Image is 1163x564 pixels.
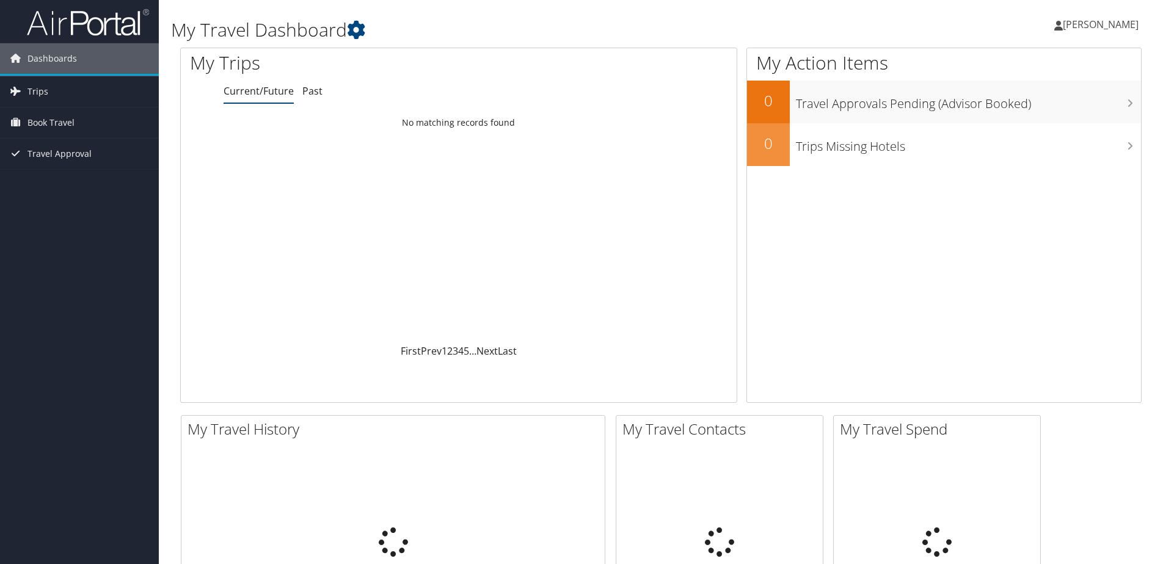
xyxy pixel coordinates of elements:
[27,76,48,107] span: Trips
[401,344,421,358] a: First
[840,419,1040,439] h2: My Travel Spend
[476,344,498,358] a: Next
[498,344,517,358] a: Last
[171,17,824,43] h1: My Travel Dashboard
[796,132,1141,155] h3: Trips Missing Hotels
[458,344,464,358] a: 4
[1054,6,1151,43] a: [PERSON_NAME]
[747,81,1141,123] a: 0Travel Approvals Pending (Advisor Booked)
[447,344,453,358] a: 2
[224,84,294,98] a: Current/Future
[190,50,496,76] h1: My Trips
[747,50,1141,76] h1: My Action Items
[622,419,823,439] h2: My Travel Contacts
[181,112,737,134] td: No matching records found
[469,344,476,358] span: …
[464,344,469,358] a: 5
[442,344,447,358] a: 1
[302,84,323,98] a: Past
[747,90,790,111] h2: 0
[747,133,790,154] h2: 0
[27,43,77,74] span: Dashboards
[27,8,149,37] img: airportal-logo.png
[453,344,458,358] a: 3
[796,89,1141,112] h3: Travel Approvals Pending (Advisor Booked)
[747,123,1141,166] a: 0Trips Missing Hotels
[27,139,92,169] span: Travel Approval
[1063,18,1139,31] span: [PERSON_NAME]
[188,419,605,439] h2: My Travel History
[421,344,442,358] a: Prev
[27,107,75,138] span: Book Travel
